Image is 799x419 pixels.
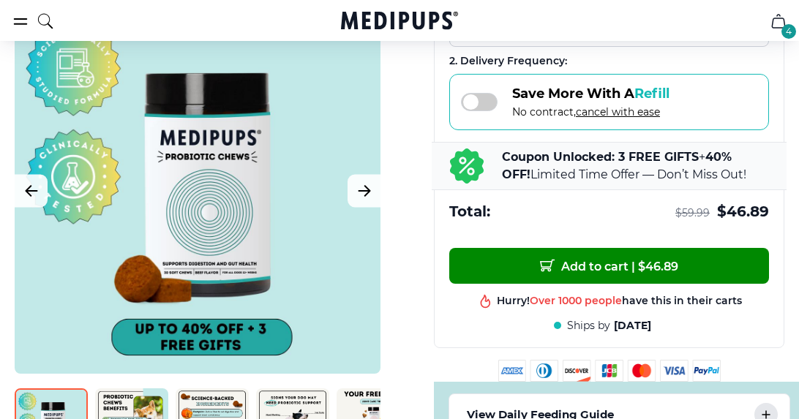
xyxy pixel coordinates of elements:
span: Ships by [567,319,610,333]
button: Next Image [348,175,380,208]
div: Hurry! have this in their carts [497,294,742,308]
span: $ 46.89 [717,202,769,222]
a: Medipups [341,10,458,34]
span: [DATE] [614,319,651,333]
img: payment methods [498,360,721,382]
span: Refill [634,86,669,102]
span: cancel with ease [576,105,660,118]
span: $ 59.99 [675,206,710,220]
b: Coupon Unlocked: 3 FREE GIFTS [502,150,699,164]
span: No contract, [512,105,669,118]
button: search [37,3,54,39]
span: Total: [449,202,490,222]
p: + Limited Time Offer — Don’t Miss Out! [502,148,769,184]
div: 4 [781,24,796,39]
span: Add to cart | $ 46.89 [540,258,678,273]
button: burger-menu [12,12,29,30]
button: Add to cart | $46.89 [449,248,769,284]
button: cart [761,4,796,39]
span: 2 . Delivery Frequency: [449,54,567,67]
button: Previous Image [15,175,48,208]
span: Over 1000 people [530,294,622,307]
span: Save More With A [512,86,669,102]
